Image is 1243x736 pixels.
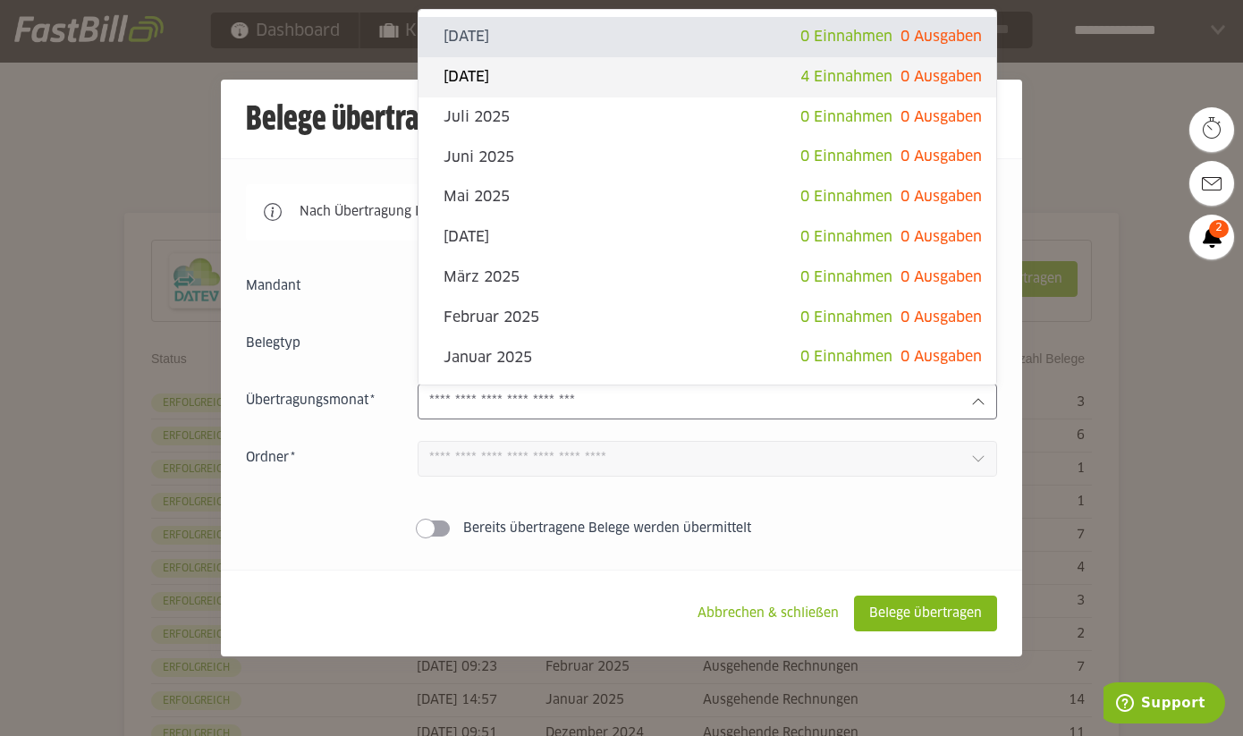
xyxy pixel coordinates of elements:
[419,337,996,377] sl-option: Januar 2025
[800,70,892,84] span: 4 Einnahmen
[246,520,997,537] sl-switch: Bereits übertragene Belege werden übermittelt
[419,97,996,138] sl-option: Juli 2025
[800,270,892,284] span: 0 Einnahmen
[800,230,892,244] span: 0 Einnahmen
[854,596,997,631] sl-button: Belege übertragen
[419,17,996,57] sl-option: [DATE]
[901,110,982,124] span: 0 Ausgaben
[800,30,892,44] span: 0 Einnahmen
[901,270,982,284] span: 0 Ausgaben
[419,177,996,217] sl-option: Mai 2025
[901,30,982,44] span: 0 Ausgaben
[901,70,982,84] span: 0 Ausgaben
[800,110,892,124] span: 0 Einnahmen
[800,149,892,164] span: 0 Einnahmen
[901,230,982,244] span: 0 Ausgaben
[1189,215,1234,259] a: 2
[1103,682,1225,727] iframe: Öffnet ein Widget, in dem Sie weitere Informationen finden
[419,217,996,258] sl-option: [DATE]
[901,350,982,364] span: 0 Ausgaben
[901,149,982,164] span: 0 Ausgaben
[800,310,892,325] span: 0 Einnahmen
[901,310,982,325] span: 0 Ausgaben
[1209,220,1229,238] span: 2
[419,377,996,418] sl-option: Dezember 2024
[419,57,996,97] sl-option: [DATE]
[419,298,996,338] sl-option: Februar 2025
[800,350,892,364] span: 0 Einnahmen
[419,258,996,298] sl-option: März 2025
[682,596,854,631] sl-button: Abbrechen & schließen
[800,190,892,204] span: 0 Einnahmen
[901,190,982,204] span: 0 Ausgaben
[419,137,996,177] sl-option: Juni 2025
